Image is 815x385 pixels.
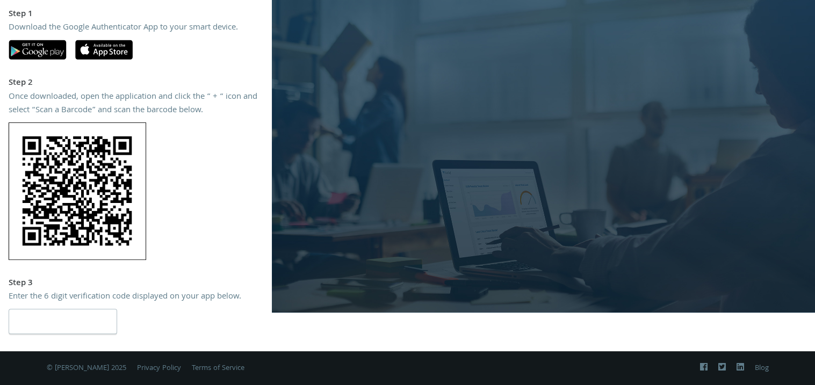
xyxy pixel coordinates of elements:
[9,277,33,290] strong: Step 3
[9,21,263,35] div: Download the Google Authenticator App to your smart device.
[9,76,33,90] strong: Step 2
[75,40,133,60] img: apple-app-store.svg
[192,362,244,374] a: Terms of Service
[137,362,181,374] a: Privacy Policy
[9,122,146,260] img: OBoo9giYbS0AAAAASUVORK5CYII=
[755,362,769,374] a: Blog
[47,362,126,374] span: © [PERSON_NAME] 2025
[9,40,67,60] img: google-play.svg
[9,8,33,21] strong: Step 1
[9,91,263,118] div: Once downloaded, open the application and click the “ + “ icon and select “Scan a Barcode” and sc...
[9,290,263,304] div: Enter the 6 digit verification code displayed on your app below.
